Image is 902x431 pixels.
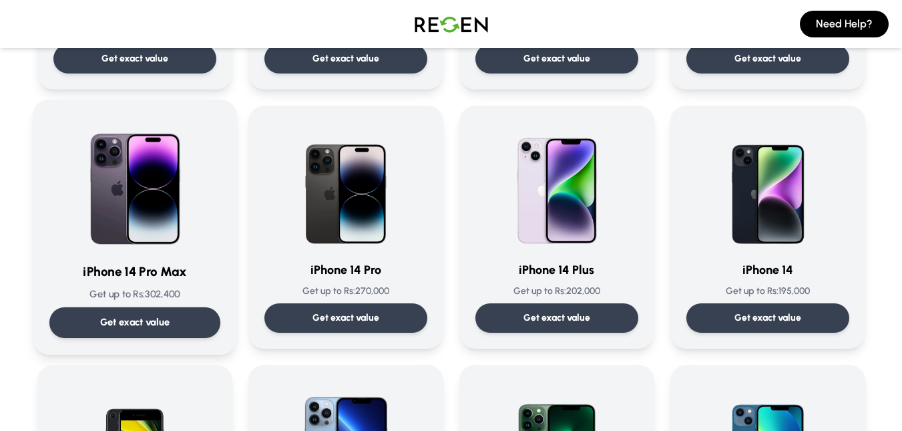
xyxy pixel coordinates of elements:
h3: iPhone 14 [686,261,849,279]
p: Get up to Rs: 270,000 [264,285,427,298]
p: Get up to Rs: 202,000 [475,285,638,298]
p: Get exact value [523,52,590,65]
p: Get up to Rs: 195,000 [686,285,849,298]
p: Get up to Rs: 302,400 [49,287,220,301]
img: iPhone 14 Plus [493,122,621,250]
p: Get exact value [99,315,170,329]
p: Get exact value [312,311,379,325]
h3: iPhone 14 Plus [475,261,638,279]
img: iPhone 14 [704,122,832,250]
p: Get exact value [101,52,168,65]
img: iPhone 14 Pro Max [67,116,202,251]
h3: iPhone 14 Pro [264,261,427,279]
img: iPhone 14 Pro [282,122,410,250]
h3: iPhone 14 Pro Max [49,263,220,282]
p: Get exact value [734,52,801,65]
img: Logo [405,5,498,43]
p: Get exact value [312,52,379,65]
p: Get exact value [734,311,801,325]
p: Get exact value [523,311,590,325]
button: Need Help? [800,11,889,37]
